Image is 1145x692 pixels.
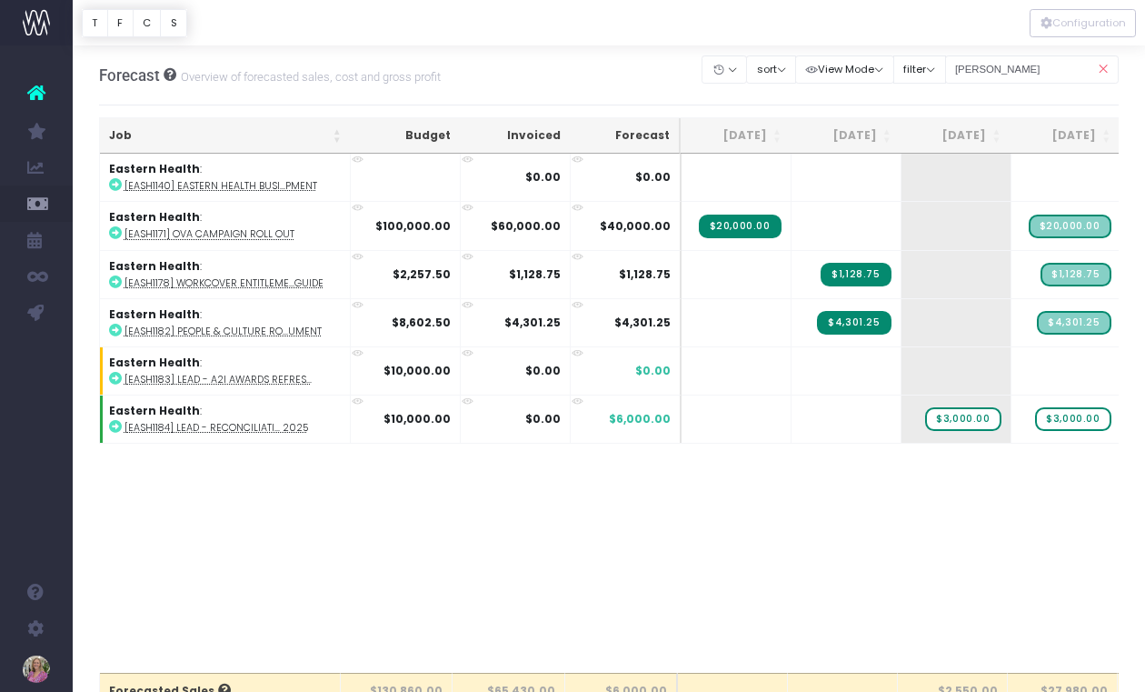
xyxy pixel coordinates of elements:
img: images/default_profile_image.png [23,656,50,683]
strong: $2,257.50 [393,266,451,282]
th: Jul 25: activate to sort column ascending [791,118,901,154]
td: : [100,298,351,346]
strong: $1,128.75 [509,266,561,282]
strong: Eastern Health [109,403,200,418]
abbr: [EASH1140] Eastern Health Business Development [124,179,317,193]
span: Streamtime Invoice: 460624 – [EASH1178] Workcover Entitlements Guide - 50% Deposit [821,263,891,286]
th: Jun 25: activate to sort column ascending [681,118,791,154]
span: $40,000.00 [600,218,671,235]
th: Aug 25: activate to sort column ascending [901,118,1011,154]
button: Configuration [1030,9,1136,37]
strong: $4,301.25 [504,315,561,330]
abbr: [EASH1183] LEAD - A2i Awards Refresh [124,373,312,386]
span: $0.00 [635,363,671,379]
td: : [100,346,351,395]
strong: Eastern Health [109,306,200,322]
button: T [82,9,108,37]
button: sort [746,55,796,84]
span: wayahead Sales Forecast Item [925,407,1001,431]
th: Sep 25: activate to sort column ascending [1010,118,1120,154]
span: Streamtime Draft Invoice: [EASH1171] OVA Campaign Roll Out - Progress Invoice (#4) [1029,215,1111,238]
th: Budget [351,118,461,154]
strong: $0.00 [525,169,561,185]
span: $6,000.00 [609,411,671,427]
td: : [100,395,351,443]
abbr: [EASH1178] Workcover Entitlements Guide [124,276,324,290]
div: Vertical button group [1030,9,1136,37]
small: Overview of forecasted sales, cost and gross profit [176,66,441,85]
button: S [160,9,187,37]
span: Streamtime Invoice: 460587 – [EASH1171] OVA Campaign Roll Out - Progress Invoice (#3) [699,215,782,238]
th: Forecast [570,118,681,154]
strong: Eastern Health [109,161,200,176]
input: Search... [945,55,1120,84]
span: $4,301.25 [614,315,671,331]
strong: $0.00 [525,363,561,378]
button: View Mode [795,55,894,84]
strong: $100,000.00 [375,218,451,234]
th: Invoiced [460,118,570,154]
span: $1,128.75 [619,266,671,283]
strong: $60,000.00 [491,218,561,234]
strong: $0.00 [525,411,561,426]
strong: $8,602.50 [392,315,451,330]
td: : [100,250,351,298]
button: F [107,9,134,37]
abbr: [EASH1184] LEAD - Reconciliation Action Plan 2025 [124,421,308,435]
td: : [100,201,351,249]
th: Job: activate to sort column ascending [100,118,351,154]
span: Streamtime Draft Invoice: [EASH1182] People & Culture Roadmap Document - Final Balance [1037,311,1110,335]
td: : [100,154,351,201]
strong: $10,000.00 [383,363,451,378]
abbr: [EASH1171] OVA Campaign Roll Out [124,227,294,241]
button: filter [893,55,946,84]
span: Streamtime Draft Invoice: [EASH1178] Workcover Entitlements Guide - Final Balance [1040,263,1110,286]
span: wayahead Sales Forecast Item [1035,407,1110,431]
strong: Eastern Health [109,258,200,274]
div: Vertical button group [82,9,187,37]
strong: Eastern Health [109,209,200,225]
span: $0.00 [635,169,671,186]
span: Forecast [99,66,160,85]
span: Streamtime Invoice: 460630 – [EASH1182] People & Culture Roadmap Document - 50% Deposit [817,311,891,335]
button: C [133,9,162,37]
abbr: [EASH1182] People & Culture Roadmap Document [124,325,322,338]
strong: $10,000.00 [383,411,451,426]
strong: Eastern Health [109,355,200,370]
